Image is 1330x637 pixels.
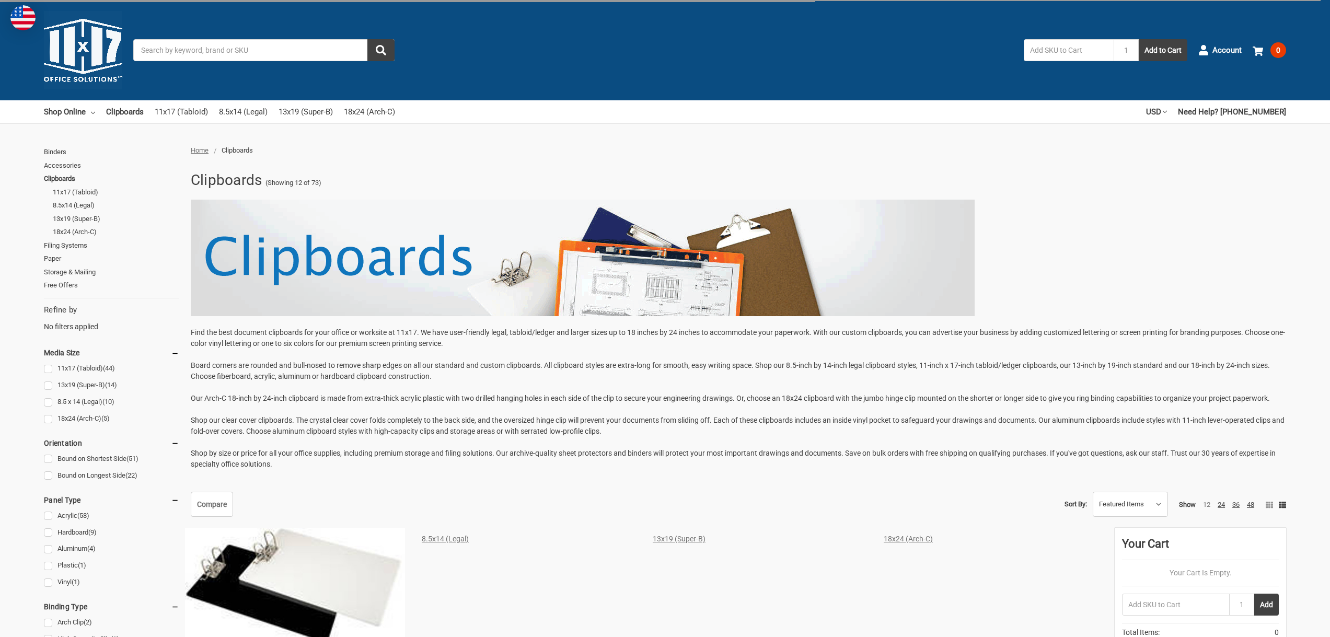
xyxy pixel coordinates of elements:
img: duty and tax information for United States [10,5,36,30]
span: 0 [1270,42,1286,58]
input: Add SKU to Cart [1024,39,1114,61]
span: (1) [72,578,80,586]
a: Shop Online [44,100,95,123]
button: Add [1254,594,1279,616]
a: 18x24 (Arch-C) [44,412,179,426]
a: 13x19 (Super-B) [653,535,706,543]
span: (51) [126,455,138,462]
h5: Orientation [44,437,179,449]
a: Acrylic [44,509,179,523]
a: Home [191,146,209,154]
img: 11x17.com [44,11,122,89]
a: 8.5x14 (Legal) [219,100,268,123]
span: (22) [125,471,137,479]
span: (10) [102,398,114,406]
a: 8.5x14 (Legal) [422,535,469,543]
a: 0 [1253,37,1286,64]
a: 11x17 (Tabloid) [53,186,179,199]
h1: Clipboards [191,167,262,194]
h5: Binding Type [44,600,179,613]
button: Add to Cart [1139,39,1187,61]
a: 11x17 (Tabloid) [155,100,208,123]
a: Aluminum [44,542,179,556]
a: Plastic [44,559,179,573]
a: 8.5x14 (Legal) [53,199,179,212]
a: USD [1146,100,1167,123]
a: Accessories [44,159,179,172]
h5: Media Size [44,346,179,359]
span: Account [1212,44,1242,56]
a: Filing Systems [44,239,179,252]
a: Need Help? [PHONE_NUMBER] [1178,100,1286,123]
a: 24 [1218,501,1225,508]
span: (Showing 12 of 73) [265,178,321,188]
a: 18x24 (Arch-C) [53,225,179,239]
p: Your Cart Is Empty. [1122,567,1279,578]
div: Your Cart [1122,535,1279,560]
span: (14) [105,381,117,389]
a: Binders [44,145,179,159]
a: 48 [1247,501,1254,508]
a: Bound on Longest Side [44,469,179,483]
label: Sort By: [1065,496,1087,512]
a: 12 [1203,501,1210,508]
span: (44) [103,364,115,372]
span: Show [1179,501,1196,508]
a: Free Offers [44,279,179,292]
a: Compare [191,492,233,517]
input: Add SKU to Cart [1122,594,1229,616]
a: 13x19 (Super-B) [53,212,179,226]
a: Bound on Shortest Side [44,452,179,466]
a: Storage & Mailing [44,265,179,279]
a: Clipboards [106,100,144,123]
a: 13x19 (Super-B) [44,378,179,392]
span: (1) [78,561,86,569]
a: 18x24 (Arch-C) [344,100,395,123]
a: 18x24 (Arch-C) [884,535,933,543]
p: Find the best document clipboards for your office or worksite at 11x17. We have user-friendly leg... [191,327,1286,470]
a: 36 [1232,501,1240,508]
a: Arch Clip [44,616,179,630]
a: Account [1198,37,1242,64]
span: (5) [101,414,110,422]
input: Search by keyword, brand or SKU [133,39,395,61]
a: 8.5 x 14 (Legal) [44,395,179,409]
span: (2) [84,618,92,626]
a: 13x19 (Super-B) [279,100,333,123]
span: (58) [77,512,89,519]
a: 11x17 (Tabloid) [44,362,179,376]
a: Clipboards [44,172,179,186]
span: Clipboards [222,146,253,154]
h5: Refine by [44,304,179,316]
a: Vinyl [44,575,179,589]
a: Hardboard [44,526,179,540]
span: (4) [87,545,96,552]
img: clipboardbanner2.png [191,199,975,316]
div: No filters applied [44,304,179,332]
h5: Panel Type [44,494,179,506]
span: (9) [88,528,97,536]
a: Paper [44,252,179,265]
